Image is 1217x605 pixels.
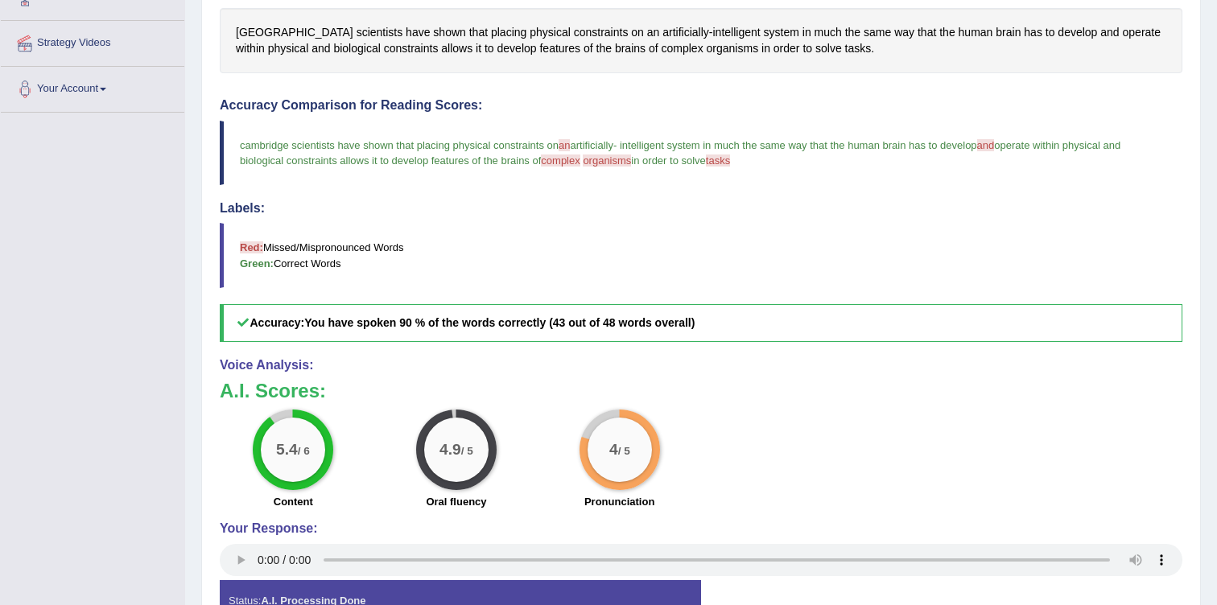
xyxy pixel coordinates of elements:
[570,139,613,151] span: artificially
[613,139,617,151] span: -
[236,24,353,41] span: Click to see word definition
[939,24,955,41] span: Click to see word definition
[220,98,1182,113] h4: Accuracy Comparison for Reading Scores:
[977,139,995,151] span: and
[220,358,1182,372] h4: Voice Analysis:
[298,445,310,457] small: / 6
[802,40,812,57] span: Click to see word definition
[220,201,1182,216] h4: Labels:
[491,24,526,41] span: Click to see word definition
[761,40,770,57] span: Click to see word definition
[596,40,612,57] span: Click to see word definition
[918,24,936,41] span: Click to see word definition
[240,139,1124,167] span: operate within physical and biological constraints allows it to develop features of the brains of
[461,445,473,457] small: / 5
[631,24,644,41] span: Click to see word definition
[583,154,631,167] span: organisms
[240,241,263,253] b: Red:
[220,223,1182,287] blockquote: Missed/Mispronounced Words Correct Words
[311,40,330,57] span: Click to see word definition
[220,380,326,401] b: A.I. Scores:
[802,24,811,41] span: Click to see word definition
[497,40,537,57] span: Click to see word definition
[815,24,842,41] span: Click to see word definition
[439,441,461,459] big: 4.9
[662,40,703,57] span: Click to see word definition
[631,154,706,167] span: in order to solve
[615,40,646,57] span: Click to see word definition
[406,24,430,41] span: Click to see word definition
[304,316,695,329] b: You have spoken 90 % of the words correctly (43 out of 48 words overall)
[815,40,842,57] span: Click to see word definition
[620,139,977,151] span: intelligent system in much the same way that the human brain has to develop
[845,24,860,41] span: Click to see word definition
[647,24,660,41] span: Click to see word definition
[530,24,571,41] span: Click to see word definition
[276,441,298,459] big: 5.4
[1100,24,1119,41] span: Click to see word definition
[959,24,993,41] span: Click to see word definition
[1058,24,1097,41] span: Click to see word definition
[268,40,309,57] span: Click to see word definition
[357,24,403,41] span: Click to see word definition
[845,40,872,57] span: Click to see word definition
[1,21,184,61] a: Strategy Videos
[609,441,618,459] big: 4
[333,40,380,57] span: Click to see word definition
[764,24,799,41] span: Click to see word definition
[476,40,481,57] span: Click to see word definition
[559,139,570,151] span: an
[274,494,313,509] label: Content
[712,24,760,41] span: Click to see word definition
[220,8,1182,73] div: - .
[584,494,654,509] label: Pronunciation
[894,24,914,41] span: Click to see word definition
[469,24,488,41] span: Click to see word definition
[539,40,580,57] span: Click to see word definition
[240,257,274,270] b: Green:
[220,304,1182,342] h5: Accuracy:
[584,40,593,57] span: Click to see word definition
[1046,24,1055,41] span: Click to see word definition
[426,494,486,509] label: Oral fluency
[774,40,800,57] span: Click to see word definition
[1024,24,1042,41] span: Click to see word definition
[240,139,559,151] span: cambridge scientists have shown that placing physical constraints on
[649,40,658,57] span: Click to see word definition
[574,24,629,41] span: Click to see word definition
[384,40,439,57] span: Click to see word definition
[707,40,759,57] span: Click to see word definition
[1123,24,1161,41] span: Click to see word definition
[617,445,629,457] small: / 5
[433,24,465,41] span: Click to see word definition
[236,40,265,57] span: Click to see word definition
[864,24,891,41] span: Click to see word definition
[1,67,184,107] a: Your Account
[485,40,494,57] span: Click to see word definition
[441,40,472,57] span: Click to see word definition
[541,154,580,167] span: complex
[996,24,1021,41] span: Click to see word definition
[220,521,1182,536] h4: Your Response:
[662,24,709,41] span: Click to see word definition
[706,154,730,167] span: tasks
